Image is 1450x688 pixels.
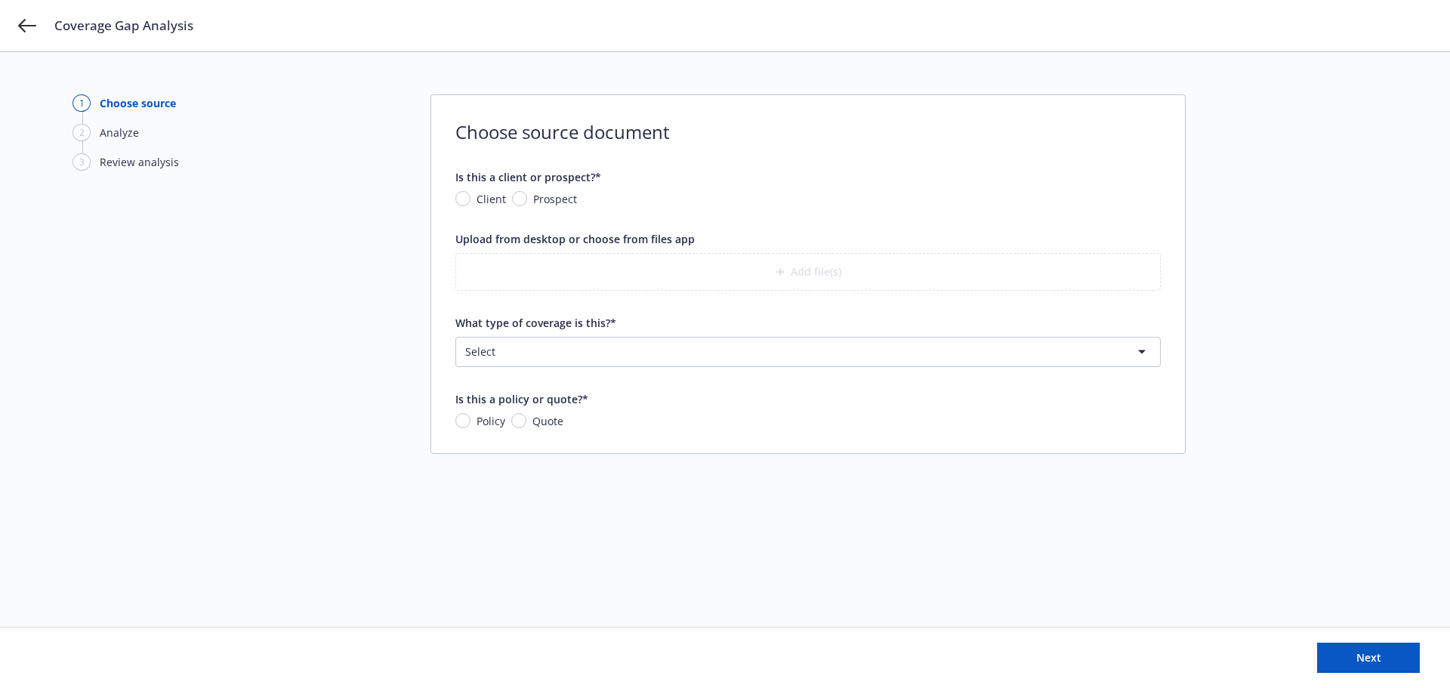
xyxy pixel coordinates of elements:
[477,413,505,429] span: Policy
[1317,643,1420,673] button: Next
[54,17,193,35] span: Coverage Gap Analysis
[1356,650,1381,665] span: Next
[477,191,506,207] span: Client
[532,413,563,429] span: Quote
[72,124,91,141] div: 2
[455,170,601,184] span: Is this a client or prospect?*
[533,191,577,207] span: Prospect
[455,316,616,330] span: What type of coverage is this?*
[100,125,139,140] div: Analyze
[100,95,176,111] div: Choose source
[100,154,179,170] div: Review analysis
[455,232,695,246] span: Upload from desktop or choose from files app
[455,413,470,428] input: Policy
[455,119,1161,145] span: Choose source document
[455,392,588,406] span: Is this a policy or quote?*
[455,191,470,206] input: Client
[72,94,91,112] div: 1
[512,191,527,206] input: Prospect
[72,153,91,171] div: 3
[511,413,526,428] input: Quote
